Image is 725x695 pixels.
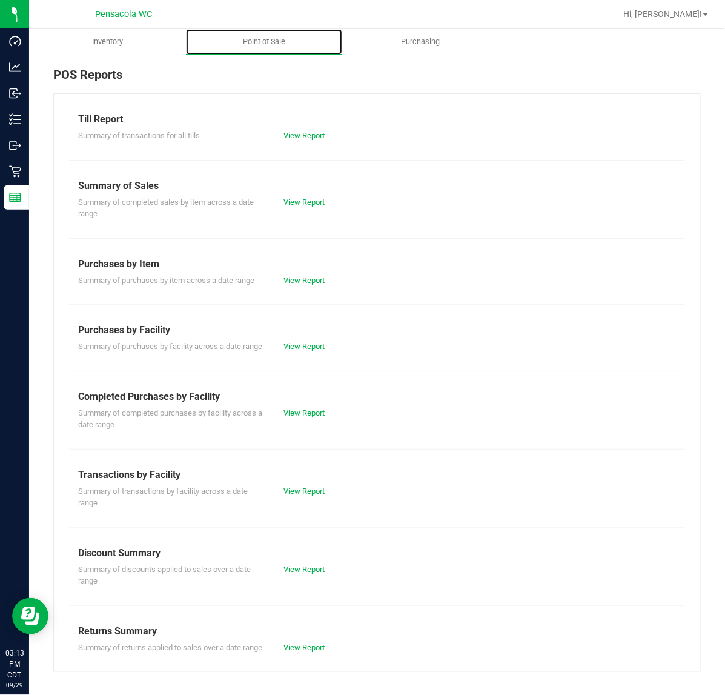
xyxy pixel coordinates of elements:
span: Summary of returns applied to sales over a date range [78,643,262,652]
a: View Report [283,276,325,285]
div: Purchases by Item [78,257,676,271]
inline-svg: Retail [9,165,21,178]
iframe: Resource center [12,598,48,634]
a: Purchasing [342,29,499,55]
span: Summary of purchases by item across a date range [78,276,254,285]
span: Point of Sale [227,36,302,47]
span: Summary of transactions for all tills [78,131,200,140]
span: Summary of discounts applied to sales over a date range [78,565,251,586]
div: Transactions by Facility [78,468,676,482]
a: Point of Sale [186,29,343,55]
a: View Report [283,408,325,417]
a: Inventory [29,29,186,55]
span: Summary of purchases by facility across a date range [78,342,262,351]
inline-svg: Outbound [9,139,21,151]
span: Summary of completed purchases by facility across a date range [78,408,262,430]
span: Purchasing [385,36,456,47]
div: Till Report [78,112,676,127]
span: Inventory [76,36,139,47]
span: Summary of completed sales by item across a date range [78,198,254,219]
a: View Report [283,131,325,140]
inline-svg: Inbound [9,87,21,99]
a: View Report [283,198,325,207]
p: 03:13 PM CDT [5,648,24,680]
div: Discount Summary [78,546,676,560]
a: View Report [283,487,325,496]
div: Returns Summary [78,624,676,639]
span: Summary of transactions by facility across a date range [78,487,248,508]
a: View Report [283,342,325,351]
inline-svg: Dashboard [9,35,21,47]
div: Purchases by Facility [78,323,676,338]
div: Summary of Sales [78,179,676,193]
span: Pensacola WC [95,9,152,19]
span: Hi, [PERSON_NAME]! [623,9,702,19]
div: Completed Purchases by Facility [78,390,676,404]
inline-svg: Analytics [9,61,21,73]
div: POS Reports [53,65,701,93]
a: View Report [283,643,325,652]
a: View Report [283,565,325,574]
p: 09/29 [5,680,24,690]
inline-svg: Reports [9,191,21,204]
inline-svg: Inventory [9,113,21,125]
